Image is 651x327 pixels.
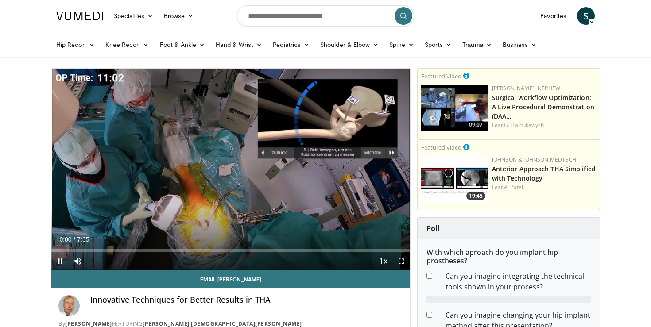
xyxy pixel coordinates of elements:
img: Avatar [58,295,80,316]
small: Featured Video [421,143,461,151]
a: Specialties [108,7,159,25]
a: Hip Recon [51,36,100,54]
a: Pediatrics [267,36,315,54]
video-js: Video Player [51,69,410,270]
dd: Can you imagine integrating the technical tools shown in your process? [439,271,597,292]
a: Shoulder & Elbow [315,36,384,54]
a: Spine [384,36,419,54]
img: VuMedi Logo [56,12,103,20]
a: Email [PERSON_NAME] [51,270,410,288]
a: Favorites [535,7,572,25]
a: Anterior Approach THA Simplified with Technology [492,165,596,182]
div: Feat. [492,183,596,191]
a: Surgical Workflow Optimization: A Live Procedural Demonstration (DAA… [492,93,594,120]
button: Playback Rate [375,252,392,270]
h4: Innovative Techniques for Better Results in THA [90,295,403,305]
a: A. Patel [504,183,523,191]
a: 19:45 [421,156,488,202]
a: Sports [419,36,457,54]
button: Mute [69,252,87,270]
span: 09:07 [466,121,485,129]
button: Pause [51,252,69,270]
span: 0:00 [59,236,71,243]
a: Trauma [457,36,497,54]
span: 7:35 [77,236,89,243]
a: Business [497,36,542,54]
a: Knee Recon [100,36,155,54]
a: Johnson & Johnson MedTech [492,156,576,163]
a: Browse [159,7,199,25]
div: Progress Bar [51,249,410,252]
strong: Poll [426,223,440,233]
a: 09:07 [421,85,488,131]
a: Hand & Wrist [210,36,267,54]
a: Foot & Ankle [155,36,211,54]
input: Search topics, interventions [237,5,414,27]
span: 19:45 [466,192,485,200]
span: / [74,236,75,243]
a: S [577,7,595,25]
small: Featured Video [421,72,461,80]
div: Feat. [492,121,596,129]
a: [PERSON_NAME]+Nephew [492,85,560,92]
img: 06bb1c17-1231-4454-8f12-6191b0b3b81a.150x105_q85_crop-smart_upscale.jpg [421,156,488,202]
a: G. Haidukewych [504,121,544,129]
h6: With which aproach do you implant hip prostheses? [426,248,591,265]
img: bcfc90b5-8c69-4b20-afee-af4c0acaf118.150x105_q85_crop-smart_upscale.jpg [421,85,488,131]
button: Fullscreen [392,252,410,270]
